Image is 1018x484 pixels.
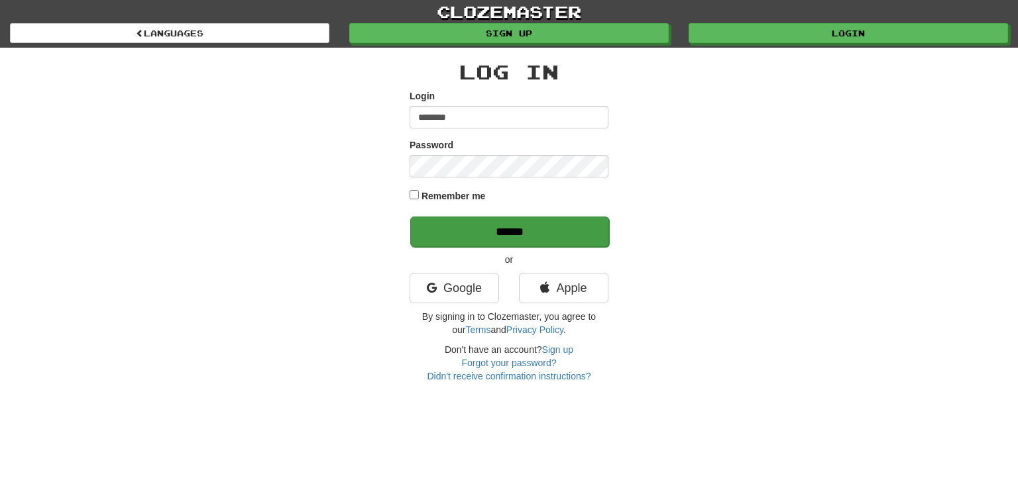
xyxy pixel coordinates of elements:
[427,371,591,381] a: Didn't receive confirmation instructions?
[519,273,608,303] a: Apple
[410,61,608,83] h2: Log In
[410,343,608,383] div: Don't have an account?
[410,253,608,266] p: or
[349,23,669,43] a: Sign up
[410,89,435,103] label: Login
[422,189,486,203] label: Remember me
[410,310,608,336] p: By signing in to Clozemaster, you agree to our and .
[410,273,499,303] a: Google
[410,138,453,152] label: Password
[506,324,563,335] a: Privacy Policy
[10,23,329,43] a: Languages
[461,358,556,368] a: Forgot your password?
[465,324,490,335] a: Terms
[542,344,573,355] a: Sign up
[689,23,1008,43] a: Login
